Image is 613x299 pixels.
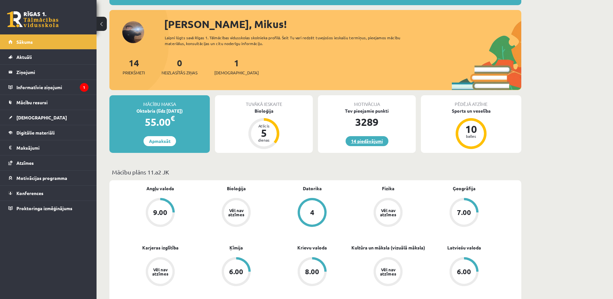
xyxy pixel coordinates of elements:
[214,57,259,76] a: 1[DEMOGRAPHIC_DATA]
[8,155,88,170] a: Atzīmes
[16,205,72,211] span: Proktoringa izmēģinājums
[215,107,313,150] a: Bioloģija Atlicis 5 dienas
[198,257,274,287] a: 6.00
[8,186,88,201] a: Konferences
[453,185,476,192] a: Ģeogrāfija
[80,83,88,92] i: 1
[379,267,397,276] div: Vēl nav atzīmes
[142,244,179,251] a: Karjeras izglītība
[318,107,416,114] div: Tev pieejamie punkti
[16,175,67,181] span: Motivācijas programma
[123,70,145,76] span: Priekšmeti
[8,50,88,64] a: Aktuāli
[318,114,416,130] div: 3289
[350,198,426,228] a: Vēl nav atzīmes
[297,244,327,251] a: Krievu valoda
[303,185,322,192] a: Datorika
[254,128,274,138] div: 5
[310,209,314,216] div: 4
[16,99,48,105] span: Mācību resursi
[109,114,210,130] div: 55.00
[426,198,502,228] a: 7.00
[215,95,313,107] div: Tuvākā ieskaite
[16,160,34,166] span: Atzīmes
[7,11,59,27] a: Rīgas 1. Tālmācības vidusskola
[351,244,425,251] a: Kultūra un māksla (vizuālā māksla)
[16,65,88,79] legend: Ziņojumi
[274,198,350,228] a: 4
[8,110,88,125] a: [DEMOGRAPHIC_DATA]
[379,208,397,217] div: Vēl nav atzīmes
[457,268,471,275] div: 6.00
[151,267,169,276] div: Vēl nav atzīmes
[112,168,519,176] p: Mācību plāns 11.a2 JK
[382,185,395,192] a: Fizika
[457,209,471,216] div: 7.00
[16,140,88,155] legend: Maksājumi
[461,124,481,134] div: 10
[153,209,167,216] div: 9.00
[8,140,88,155] a: Maksājumi
[215,107,313,114] div: Bioloģija
[109,107,210,114] div: Oktobris (līdz [DATE])
[350,257,426,287] a: Vēl nav atzīmes
[229,268,243,275] div: 6.00
[461,134,481,138] div: balles
[214,70,259,76] span: [DEMOGRAPHIC_DATA]
[8,34,88,49] a: Sākums
[229,244,243,251] a: Ķīmija
[421,107,521,150] a: Sports un veselība 10 balles
[8,125,88,140] a: Digitālie materiāli
[426,257,502,287] a: 6.00
[346,136,388,146] a: 14 piedāvājumi
[254,138,274,142] div: dienas
[16,115,67,120] span: [DEMOGRAPHIC_DATA]
[254,124,274,128] div: Atlicis
[109,95,210,107] div: Mācību maksa
[8,171,88,185] a: Motivācijas programma
[144,136,176,146] a: Apmaksāt
[162,57,198,76] a: 0Neizlasītās ziņas
[274,257,350,287] a: 8.00
[16,80,88,95] legend: Informatīvie ziņojumi
[227,208,245,217] div: Vēl nav atzīmes
[227,185,246,192] a: Bioloģija
[162,70,198,76] span: Neizlasītās ziņas
[16,190,43,196] span: Konferences
[16,39,33,45] span: Sākums
[171,114,175,123] span: €
[8,80,88,95] a: Informatīvie ziņojumi1
[16,130,55,135] span: Digitālie materiāli
[165,35,412,46] div: Laipni lūgts savā Rīgas 1. Tālmācības vidusskolas skolnieka profilā. Šeit Tu vari redzēt tuvojošo...
[8,95,88,110] a: Mācību resursi
[198,198,274,228] a: Vēl nav atzīmes
[318,95,416,107] div: Motivācija
[146,185,174,192] a: Angļu valoda
[122,257,198,287] a: Vēl nav atzīmes
[164,16,521,32] div: [PERSON_NAME], Mikus!
[447,244,481,251] a: Latviešu valoda
[123,57,145,76] a: 14Priekšmeti
[16,54,32,60] span: Aktuāli
[8,65,88,79] a: Ziņojumi
[421,107,521,114] div: Sports un veselība
[305,268,319,275] div: 8.00
[421,95,521,107] div: Pēdējā atzīme
[8,201,88,216] a: Proktoringa izmēģinājums
[122,198,198,228] a: 9.00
